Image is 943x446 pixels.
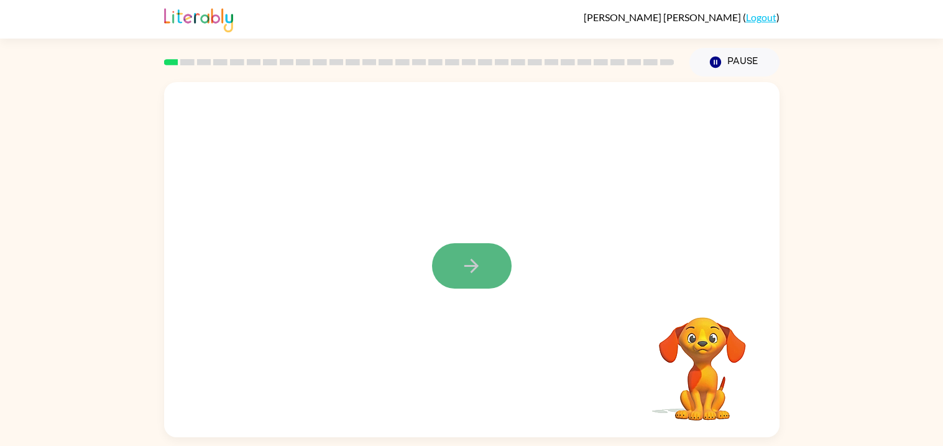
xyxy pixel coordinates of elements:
span: [PERSON_NAME] [PERSON_NAME] [584,11,743,23]
button: Pause [689,48,780,77]
video: Your browser must support playing .mp4 files to use Literably. Please try using another browser. [640,298,765,422]
img: Literably [164,5,233,32]
div: ( ) [584,11,780,23]
a: Logout [746,11,776,23]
